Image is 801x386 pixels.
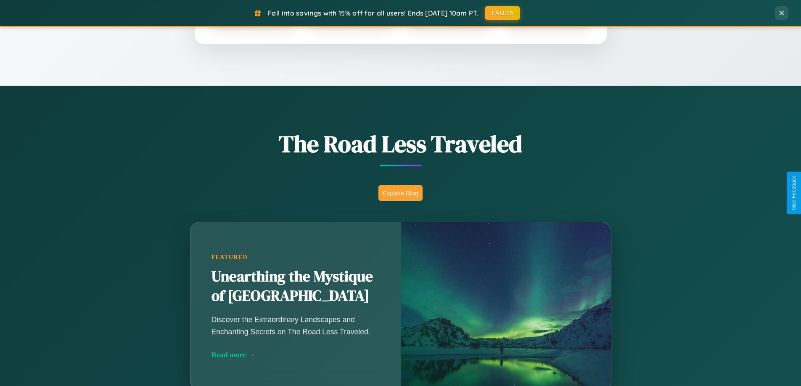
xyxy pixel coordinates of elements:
div: Read more → [211,350,380,359]
p: Discover the Extraordinary Landscapes and Enchanting Secrets on The Road Less Traveled. [211,314,380,337]
span: Fall into savings with 15% off for all users! Ends [DATE] 10am PT. [268,9,478,17]
button: FALL15 [485,6,520,20]
h2: Unearthing the Mystique of [GEOGRAPHIC_DATA] [211,267,380,306]
div: Give Feedback [791,176,797,210]
div: Featured [211,254,380,261]
h1: The Road Less Traveled [148,128,653,160]
button: Explore Blog [378,185,423,201]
